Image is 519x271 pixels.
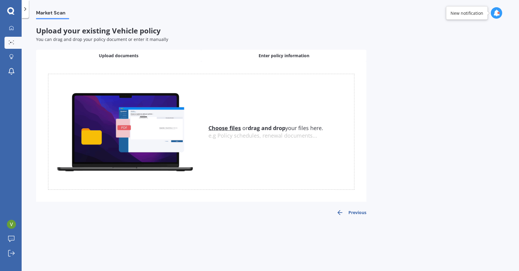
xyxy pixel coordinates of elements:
b: drag and drop [248,124,285,132]
span: Market Scan [36,10,69,18]
img: upload.de96410c8ce839c3fdd5.gif [48,89,201,174]
img: ACg8ocKaYLVfVurLLEa5FibtpjIwoxMfAxprY5e9tpPn08orRtPqow=s96-c [7,220,16,229]
span: Upload documents [99,53,138,59]
span: Enter policy information [259,53,309,59]
span: or your files here. [208,124,323,132]
span: You can drag and drop your policy document or enter it manually [36,36,168,42]
div: e.g Policy schedules, renewal documents... [208,132,354,139]
div: New notification [451,10,483,16]
span: Upload your existing Vehicle policy [36,26,161,36]
u: Choose files [208,124,241,132]
button: Previous [336,209,366,216]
